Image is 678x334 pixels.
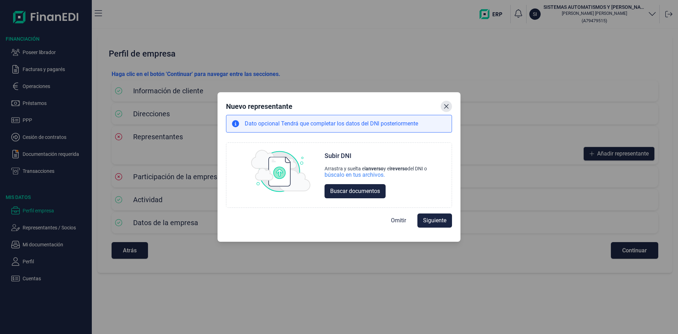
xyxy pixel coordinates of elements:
span: Buscar documentos [330,187,380,195]
b: anverso [365,166,383,171]
button: Close [441,101,452,112]
button: Omitir [385,213,412,228]
button: Buscar documentos [325,184,386,198]
span: Dato opcional [245,120,281,127]
div: búscalo en tus archivos. [325,171,427,178]
button: Siguiente [417,213,452,228]
div: búscalo en tus archivos. [325,171,385,178]
div: Nuevo representante [226,101,292,111]
b: reverso [391,166,408,171]
div: Subir DNI [325,152,351,160]
p: Tendrá que completar los datos del DNI posteriormente [245,119,418,128]
span: Siguiente [423,216,446,225]
img: upload img [251,150,310,192]
span: Omitir [391,216,406,225]
div: Arrastra y suelta el y el del DNI o [325,166,427,171]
